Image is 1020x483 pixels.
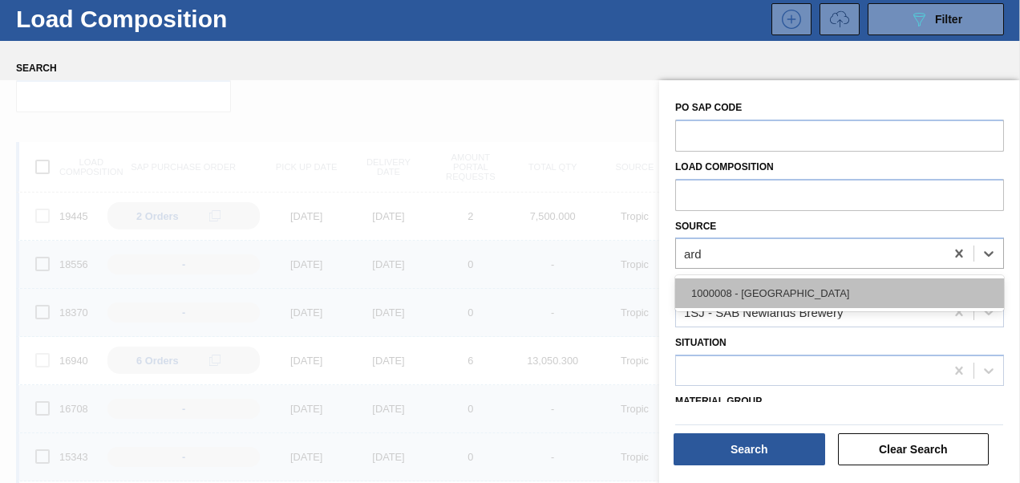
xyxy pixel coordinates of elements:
[675,161,774,172] label: Load composition
[675,278,1004,308] div: 1000008 - [GEOGRAPHIC_DATA]
[868,3,1004,35] button: Filter
[675,221,716,232] label: Source
[838,433,990,465] button: Clear Search
[820,3,860,35] button: UploadTransport Information
[675,337,727,348] label: Situation
[675,396,762,407] label: Material Group
[935,13,962,26] span: Filter
[16,10,259,28] h1: Load Composition
[675,102,742,113] label: PO SAP Code
[684,306,843,319] div: 1SJ - SAB Newlands Brewery
[812,3,860,35] div: Request volume
[763,3,812,35] div: New Load Composition
[674,433,825,465] button: Search
[16,57,231,80] label: Search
